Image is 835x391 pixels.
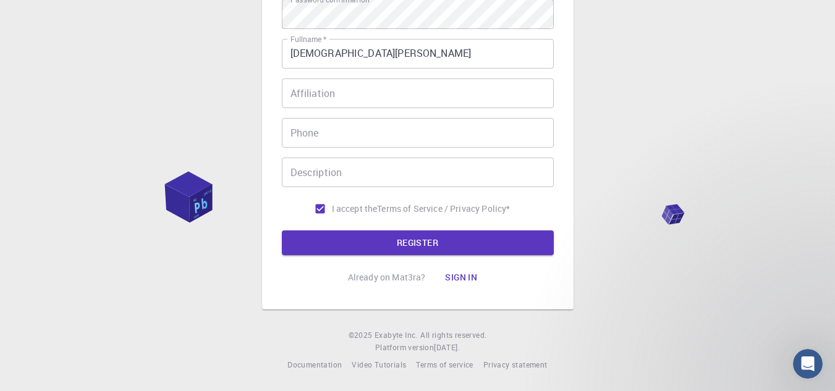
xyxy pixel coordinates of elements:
button: REGISTER [282,230,554,255]
span: Documentation [287,359,342,369]
span: Exabyte Inc. [375,330,418,340]
span: Video Tutorials [352,359,406,369]
label: Fullname [290,34,326,44]
span: Privacy statement [483,359,548,369]
p: Terms of Service / Privacy Policy * [377,203,510,215]
a: Terms of service [416,359,473,371]
span: All rights reserved. [420,329,486,342]
iframe: Intercom live chat [793,349,823,379]
a: Video Tutorials [352,359,406,371]
span: © 2025 [349,329,375,342]
button: Sign in [435,265,487,290]
a: Exabyte Inc. [375,329,418,342]
a: Terms of Service / Privacy Policy* [377,203,510,215]
a: [DATE]. [434,342,460,354]
span: Terms of service [416,359,473,369]
a: Privacy statement [483,359,548,371]
span: I accept the [332,203,378,215]
span: [DATE] . [434,342,460,352]
span: Platform version [375,342,434,354]
a: Documentation [287,359,342,371]
p: Already on Mat3ra? [348,271,426,284]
